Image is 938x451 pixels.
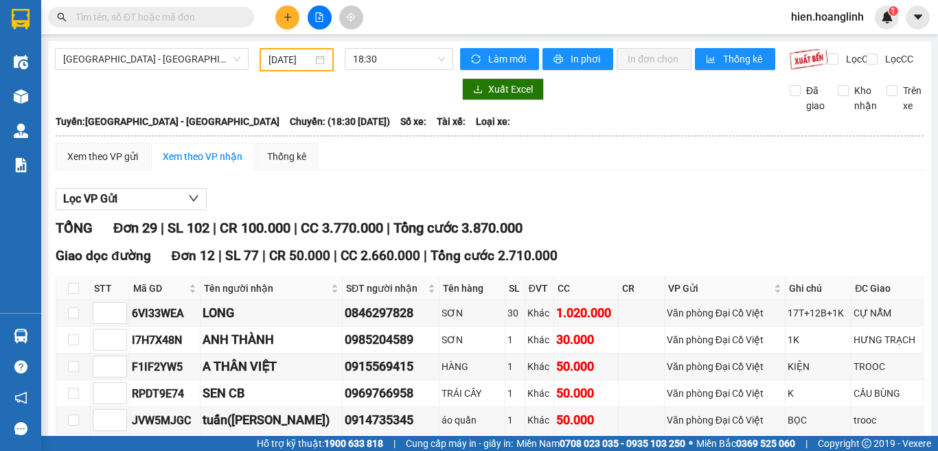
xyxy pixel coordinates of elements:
[63,190,117,207] span: Lọc VP Gửi
[788,413,849,428] div: BỌC
[788,332,849,347] div: 1K
[891,6,895,16] span: 1
[353,49,445,69] span: 18:30
[203,357,340,376] div: A THÂN VIỆT
[161,220,164,236] span: |
[542,48,613,70] button: printerIn phơi
[201,380,343,407] td: SEN CB
[56,188,207,210] button: Lọc VP Gửi
[130,354,201,380] td: F1IF2YW5
[554,277,619,300] th: CC
[76,10,238,25] input: Tìm tên, số ĐT hoặc mã đơn
[667,305,783,321] div: Văn phòng Đại Cồ Việt
[462,78,544,100] button: downloadXuất Excel
[706,54,718,65] span: bar-chart
[851,300,924,327] td: CỰ NẪM
[406,436,513,451] span: Cung cấp máy in - giấy in:
[130,300,201,327] td: 6VI33WEA
[553,54,565,65] span: printer
[132,332,198,349] div: I7H7X48N
[851,380,924,407] td: CẦU BÙNG
[63,49,240,69] span: Hà Nội - Quảng Bình
[213,220,216,236] span: |
[912,11,924,23] span: caret-down
[527,386,551,401] div: Khác
[343,327,439,354] td: 0985204589
[172,248,216,264] span: Đơn 12
[346,281,425,296] span: SĐT người nhận
[507,332,523,347] div: 1
[130,380,201,407] td: RPDT9E74
[400,114,426,129] span: Số xe:
[439,277,505,300] th: Tên hàng
[840,51,876,67] span: Lọc CR
[339,5,363,30] button: aim
[314,12,324,22] span: file-add
[188,193,199,204] span: down
[132,412,198,429] div: JVW5MJGC
[880,51,915,67] span: Lọc CC
[308,5,332,30] button: file-add
[665,407,786,434] td: Văn phòng Đại Cồ Việt
[346,12,356,22] span: aim
[201,407,343,434] td: tuấn(vân)
[203,330,340,349] div: ANH THÀNH
[12,9,30,30] img: logo-vxr
[471,54,483,65] span: sync
[437,114,466,129] span: Tài xế:
[203,384,340,403] div: SEN CB
[516,436,685,451] span: Miền Nam
[476,114,510,129] span: Loại xe:
[132,358,198,375] div: F1IF2YW5
[345,410,437,430] div: 0914735345
[387,220,390,236] span: |
[801,83,830,113] span: Đã giao
[56,248,151,264] span: Giao dọc đường
[14,124,28,138] img: warehouse-icon
[343,300,439,327] td: 0846297828
[203,410,340,430] div: tuấn([PERSON_NAME])
[431,248,558,264] span: Tổng cước 2.710.000
[488,82,533,97] span: Xuất Excel
[556,303,616,323] div: 1.020.000
[527,332,551,347] div: Khác
[665,327,786,354] td: Văn phòng Đại Cồ Việt
[851,354,924,380] td: TROOC
[275,5,299,30] button: plus
[393,436,396,451] span: |
[507,413,523,428] div: 1
[667,359,783,374] div: Văn phòng Đại Cồ Việt
[507,305,523,321] div: 30
[132,385,198,402] div: RPDT9E74
[201,300,343,327] td: LONG
[560,438,685,449] strong: 0708 023 035 - 0935 103 250
[14,55,28,69] img: warehouse-icon
[257,436,383,451] span: Hỗ trợ kỹ thuật:
[667,386,783,401] div: Văn phòng Đại Cồ Việt
[345,303,437,323] div: 0846297828
[619,277,665,300] th: CR
[14,391,27,404] span: notification
[788,359,849,374] div: KIỆN
[689,441,693,446] span: ⚪️
[132,305,198,322] div: 6VI33WEA
[507,359,523,374] div: 1
[163,149,242,164] div: Xem theo VP nhận
[862,439,871,448] span: copyright
[225,248,259,264] span: SL 77
[527,413,551,428] div: Khác
[442,305,503,321] div: SƠN
[324,438,383,449] strong: 1900 633 818
[473,84,483,95] span: download
[906,5,930,30] button: caret-down
[14,422,27,435] span: message
[343,354,439,380] td: 0915569415
[14,89,28,104] img: warehouse-icon
[668,281,771,296] span: VP Gửi
[57,12,67,22] span: search
[736,438,795,449] strong: 0369 525 060
[301,220,383,236] span: CC 3.770.000
[527,305,551,321] div: Khác
[283,12,293,22] span: plus
[788,386,849,401] div: K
